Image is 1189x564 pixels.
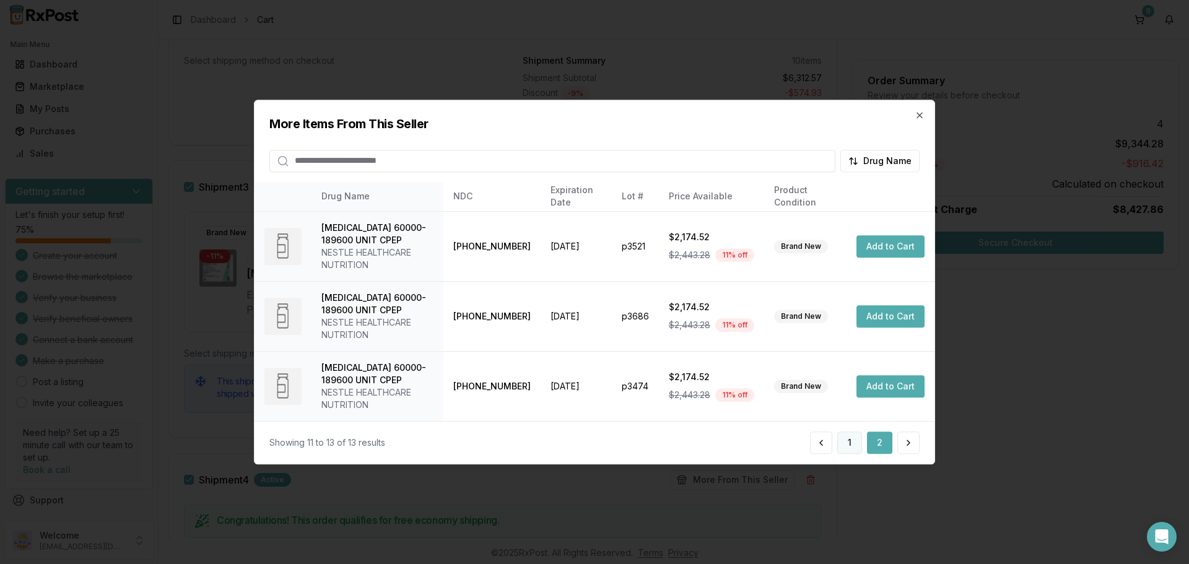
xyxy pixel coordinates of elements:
button: 1 [837,432,862,454]
div: [MEDICAL_DATA] 60000-189600 UNIT CPEP [321,222,433,246]
div: Brand New [774,380,828,393]
th: Lot # [612,182,659,212]
div: [MEDICAL_DATA] 60000-189600 UNIT CPEP [321,292,433,316]
button: Drug Name [840,150,920,172]
div: NESTLE HEALTHCARE NUTRITION [321,386,433,411]
th: NDC [443,182,541,212]
td: p3521 [612,212,659,282]
td: [PHONE_NUMBER] [443,282,541,352]
div: Showing 11 to 13 of 13 results [269,436,385,449]
div: Brand New [774,240,828,253]
span: $2,443.28 [669,249,710,261]
span: $2,443.28 [669,319,710,331]
td: [PHONE_NUMBER] [443,352,541,422]
button: Add to Cart [856,375,925,397]
td: [DATE] [541,352,612,422]
img: Zenpep 60000-189600 UNIT CPEP [264,228,302,265]
div: 11 % off [715,318,754,332]
div: NESTLE HEALTHCARE NUTRITION [321,246,433,271]
td: [DATE] [541,212,612,282]
div: $2,174.52 [669,371,754,383]
div: Brand New [774,310,828,323]
div: $2,174.52 [669,301,754,313]
th: Drug Name [311,182,443,212]
div: $2,174.52 [669,231,754,243]
button: 2 [867,432,892,454]
h2: More Items From This Seller [269,115,920,132]
td: [DATE] [541,282,612,352]
div: 11 % off [715,388,754,402]
td: [PHONE_NUMBER] [443,212,541,282]
div: [MEDICAL_DATA] 60000-189600 UNIT CPEP [321,362,433,386]
div: 11 % off [715,248,754,262]
th: Price Available [659,182,764,212]
button: Add to Cart [856,235,925,258]
td: p3474 [612,352,659,422]
span: Drug Name [863,155,912,167]
td: p3686 [612,282,659,352]
span: $2,443.28 [669,389,710,401]
button: Add to Cart [856,305,925,328]
img: Zenpep 60000-189600 UNIT CPEP [264,368,302,405]
th: Product Condition [764,182,847,212]
img: Zenpep 60000-189600 UNIT CPEP [264,298,302,335]
th: Expiration Date [541,182,612,212]
div: NESTLE HEALTHCARE NUTRITION [321,316,433,341]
